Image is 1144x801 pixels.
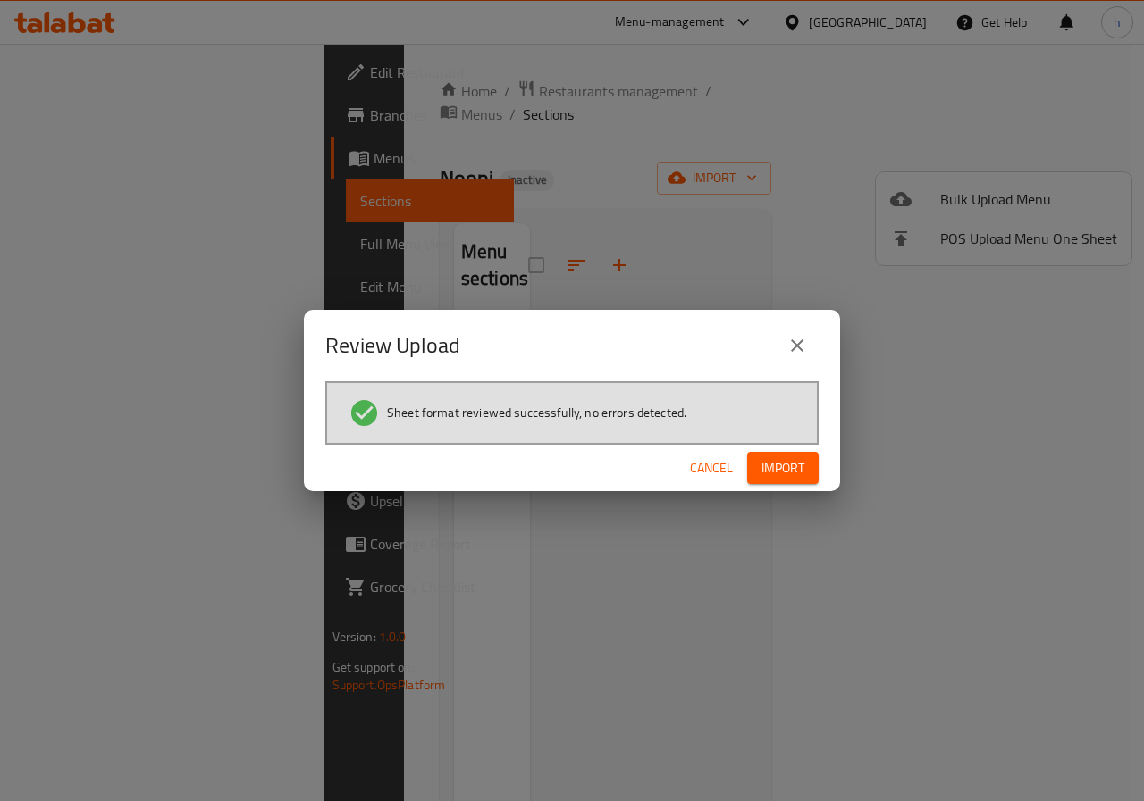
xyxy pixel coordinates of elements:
[325,331,460,360] h2: Review Upload
[690,457,733,480] span: Cancel
[747,452,819,485] button: Import
[761,457,804,480] span: Import
[387,404,686,421] span: Sheet format reviewed successfully, no errors detected.
[683,452,740,485] button: Cancel
[776,324,819,367] button: close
